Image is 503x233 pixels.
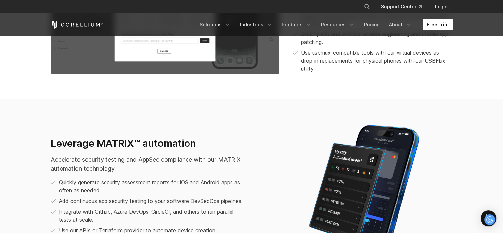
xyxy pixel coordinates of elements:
[196,19,453,30] div: Navigation Menu
[51,137,247,150] h3: Leverage MATRIX™ automation
[430,1,453,13] a: Login
[301,49,452,73] span: Use usbmux-compatible tools with our virtual devices as drop-in replacements for physical phones ...
[59,208,247,224] p: Integrate with Github, Azure DevOps, CircleCI, and others to run parallel tests at scale.
[301,30,452,46] p: Simplify iOS and Android reverse engineering and mobile app patching.
[361,1,373,13] button: Search
[59,178,247,194] p: Quickly generate security assessment reports for iOS and Android apps as often as needed.
[376,1,427,13] a: Support Center
[317,19,359,30] a: Resources
[481,210,496,226] div: Open Intercom Messenger
[236,19,276,30] a: Industries
[51,21,103,29] a: Corellium Home
[51,155,247,173] p: Accelerate security testing and AppSec compliance with our MATRIX automation technology.
[385,19,416,30] a: About
[423,19,453,30] a: Free Trial
[196,19,235,30] a: Solutions
[360,19,384,30] a: Pricing
[278,19,316,30] a: Products
[59,197,243,205] p: Add continuous app security testing to your software DevSecOps pipelines.
[356,1,453,13] div: Navigation Menu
